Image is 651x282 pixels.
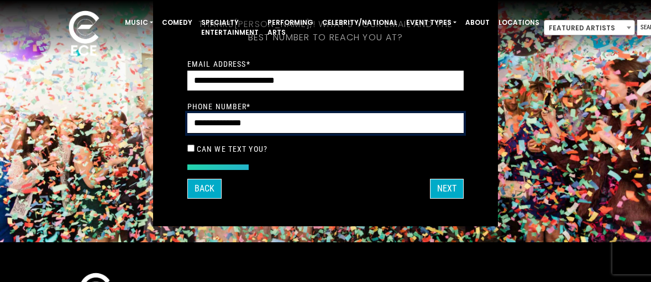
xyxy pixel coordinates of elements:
a: About [461,13,494,32]
button: Back [187,179,222,199]
label: Can we text you? [197,144,267,154]
a: Event Types [402,13,461,32]
img: ece_new_logo_whitev2-1.png [56,8,112,61]
a: Locations [494,13,544,32]
a: Celebrity/National [318,13,402,32]
label: Email Address [187,59,250,69]
a: Comedy [158,13,197,32]
a: Performing Arts [263,13,318,42]
span: Featured Artists [544,20,634,36]
a: Specialty Entertainment [197,13,263,42]
a: Music [120,13,158,32]
label: Phone Number [187,102,251,111]
button: Next [430,179,464,199]
span: Featured Artists [544,20,635,35]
